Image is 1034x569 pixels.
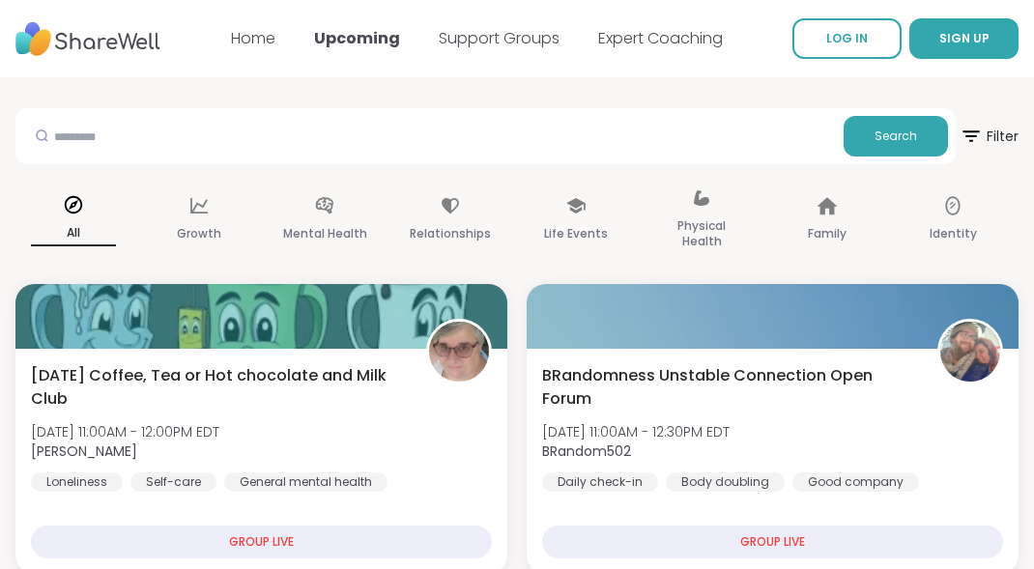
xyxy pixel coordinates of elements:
[544,222,608,245] p: Life Events
[659,214,744,253] p: Physical Health
[875,128,917,145] span: Search
[960,113,1019,159] span: Filter
[542,472,658,492] div: Daily check-in
[792,472,919,492] div: Good company
[439,27,560,49] a: Support Groups
[542,526,1003,558] div: GROUP LIVE
[15,13,160,66] img: ShareWell Nav Logo
[224,472,388,492] div: General mental health
[598,27,723,49] a: Expert Coaching
[31,364,405,411] span: [DATE] Coffee, Tea or Hot chocolate and Milk Club
[844,116,948,156] button: Search
[283,222,367,245] p: Mental Health
[31,526,492,558] div: GROUP LIVE
[909,18,1019,59] button: SIGN UP
[130,472,216,492] div: Self-care
[31,221,116,246] p: All
[826,30,868,46] span: LOG IN
[940,322,1000,382] img: BRandom502
[31,441,137,461] b: [PERSON_NAME]
[31,472,123,492] div: Loneliness
[792,18,902,59] a: LOG IN
[410,222,491,245] p: Relationships
[542,422,730,441] span: [DATE] 11:00AM - 12:30PM EDT
[231,27,275,49] a: Home
[314,27,400,49] a: Upcoming
[542,441,631,461] b: BRandom502
[542,364,916,411] span: BRandomness Unstable Connection Open Forum
[808,222,847,245] p: Family
[960,108,1019,164] button: Filter
[31,422,219,441] span: [DATE] 11:00AM - 12:00PM EDT
[429,322,489,382] img: Susan
[177,222,221,245] p: Growth
[939,30,990,46] span: SIGN UP
[666,472,785,492] div: Body doubling
[930,222,977,245] p: Identity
